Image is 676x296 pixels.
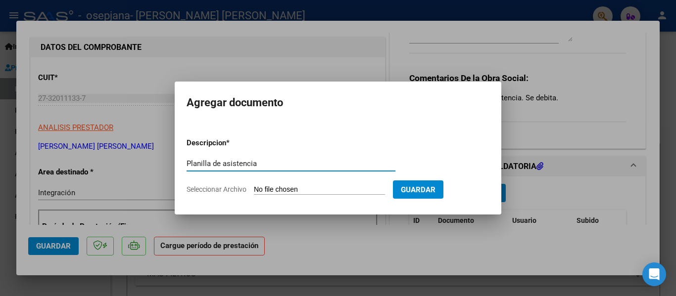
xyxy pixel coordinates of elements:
p: Descripcion [187,137,278,149]
button: Guardar [393,180,443,199]
span: Guardar [401,185,435,194]
div: Open Intercom Messenger [642,262,666,286]
span: Seleccionar Archivo [187,185,246,193]
h2: Agregar documento [187,93,489,112]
